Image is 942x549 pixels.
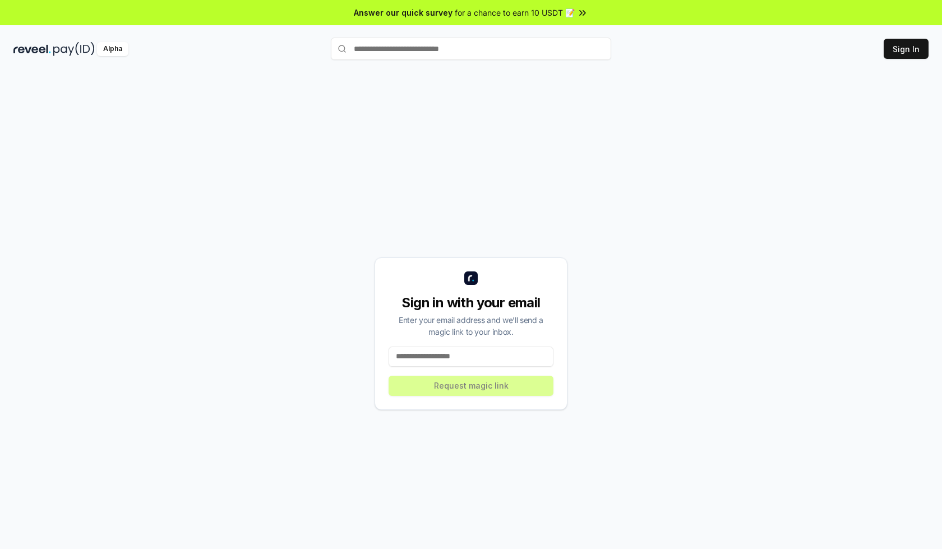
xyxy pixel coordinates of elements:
[389,294,553,312] div: Sign in with your email
[97,42,128,56] div: Alpha
[354,7,452,19] span: Answer our quick survey
[389,314,553,338] div: Enter your email address and we’ll send a magic link to your inbox.
[455,7,575,19] span: for a chance to earn 10 USDT 📝
[464,271,478,285] img: logo_small
[13,42,51,56] img: reveel_dark
[884,39,929,59] button: Sign In
[53,42,95,56] img: pay_id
